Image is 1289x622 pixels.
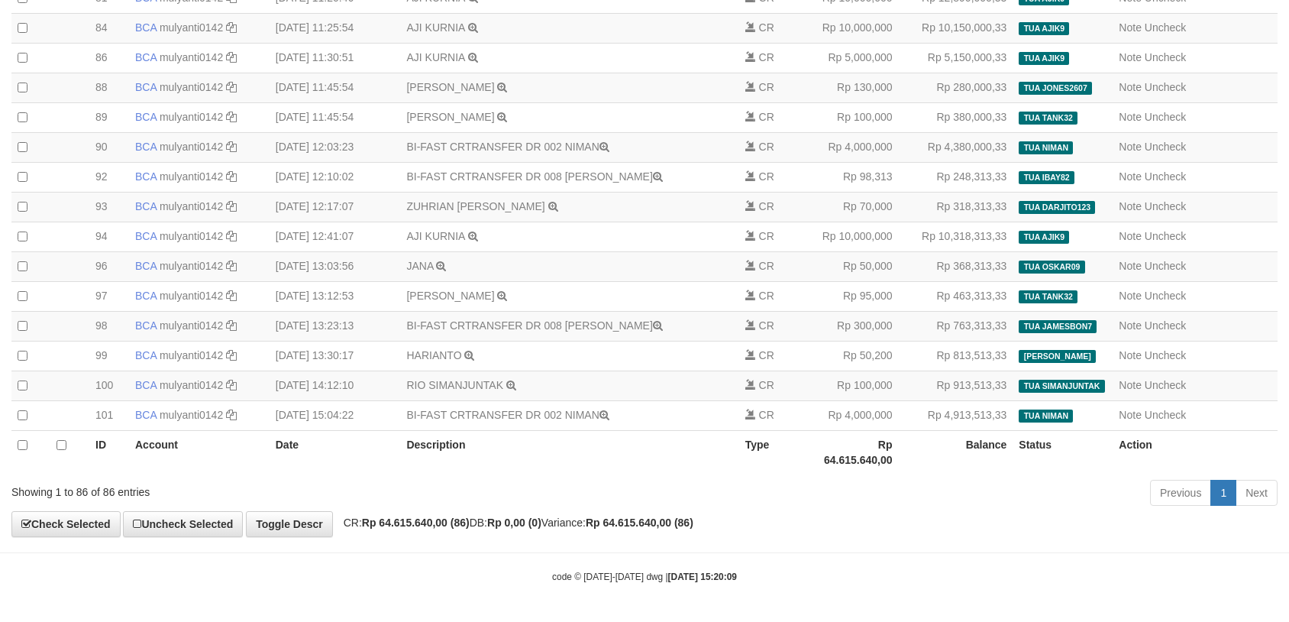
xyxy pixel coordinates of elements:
span: 84 [95,21,108,34]
span: CR [759,81,774,93]
a: Copy mulyanti0142 to clipboard [226,319,237,332]
span: BCA [135,290,157,302]
strong: Rp 64.615.640,00 (86) [586,517,693,529]
a: mulyanti0142 [160,200,223,212]
td: Rp 813,513,33 [899,341,1013,371]
span: 92 [95,170,108,183]
a: Copy mulyanti0142 to clipboard [226,200,237,212]
a: Note [1119,170,1142,183]
th: Rp 64.615.640,00 [802,430,899,474]
td: BI-FAST CRTRANSFER DR 008 [PERSON_NAME] [400,311,738,341]
th: Type [739,430,802,474]
a: Uncheck [1145,260,1186,272]
a: Uncheck [1145,170,1186,183]
span: BCA [135,409,157,421]
span: BCA [135,111,157,123]
a: 1 [1210,480,1236,506]
td: Rp 318,313,33 [899,192,1013,222]
a: Note [1119,141,1142,153]
td: [DATE] 13:30:17 [270,341,401,371]
span: BCA [135,319,157,332]
a: Copy mulyanti0142 to clipboard [226,260,237,272]
span: BCA [135,51,157,63]
span: CR [759,21,774,34]
a: mulyanti0142 [160,409,223,421]
a: Uncheck [1145,81,1186,93]
strong: Rp 0,00 (0) [487,517,541,529]
td: Rp 4,913,513,33 [899,400,1013,430]
td: [DATE] 12:41:07 [270,222,401,251]
span: 96 [95,260,108,272]
span: CR [759,170,774,183]
a: Uncheck [1145,21,1186,34]
span: CR [759,379,774,391]
a: Uncheck [1145,319,1186,332]
a: Copy mulyanti0142 to clipboard [226,349,237,361]
a: mulyanti0142 [160,81,223,93]
span: CR [759,349,774,361]
span: CR [759,230,774,242]
a: Note [1119,379,1142,391]
th: Description [400,430,738,474]
span: CR [759,319,774,332]
a: Uncheck Selected [123,511,243,537]
span: BCA [135,379,157,391]
span: TUA AJIK9 [1019,22,1069,35]
a: Note [1119,111,1142,123]
td: Rp 95,000 [802,281,899,311]
span: BCA [135,349,157,361]
td: [DATE] 12:10:02 [270,162,401,192]
span: BCA [135,21,157,34]
span: BCA [135,230,157,242]
span: 97 [95,290,108,302]
td: Rp 763,313,33 [899,311,1013,341]
a: mulyanti0142 [160,319,223,332]
td: Rp 70,000 [802,192,899,222]
td: BI-FAST CRTRANSFER DR 008 [PERSON_NAME] [400,162,738,192]
td: Rp 50,000 [802,251,899,281]
span: 99 [95,349,108,361]
span: 93 [95,200,108,212]
th: Balance [899,430,1013,474]
span: CR [759,111,774,123]
span: CR [759,260,774,272]
td: Rp 4,380,000,33 [899,132,1013,162]
a: Copy mulyanti0142 to clipboard [226,51,237,63]
span: BCA [135,81,157,93]
a: Note [1119,409,1142,421]
span: TUA AJIK9 [1019,52,1069,65]
a: [PERSON_NAME] [406,81,494,93]
a: Uncheck [1145,379,1186,391]
td: Rp 98,313 [802,162,899,192]
a: mulyanti0142 [160,51,223,63]
td: Rp 10,000,000 [802,13,899,43]
td: [DATE] 11:30:51 [270,43,401,73]
td: Rp 10,318,313,33 [899,222,1013,251]
span: TUA AJIK9 [1019,231,1069,244]
a: Copy mulyanti0142 to clipboard [226,170,237,183]
strong: [DATE] 15:20:09 [668,572,737,582]
a: mulyanti0142 [160,379,223,391]
span: CR [759,51,774,63]
a: Copy mulyanti0142 to clipboard [226,111,237,123]
a: Copy mulyanti0142 to clipboard [226,290,237,302]
a: Uncheck [1145,290,1186,302]
td: Rp 368,313,33 [899,251,1013,281]
td: Rp 5,000,000 [802,43,899,73]
span: BCA [135,200,157,212]
span: BCA [135,170,157,183]
div: Showing 1 to 86 of 86 entries [11,478,525,500]
td: Rp 100,000 [802,102,899,132]
a: mulyanti0142 [160,170,223,183]
span: 88 [95,81,108,93]
a: mulyanti0142 [160,349,223,361]
a: mulyanti0142 [160,290,223,302]
span: 89 [95,111,108,123]
a: Check Selected [11,511,121,537]
a: RIO SIMANJUNTAK [406,379,503,391]
a: Note [1119,319,1142,332]
a: Uncheck [1145,51,1186,63]
a: Uncheck [1145,111,1186,123]
span: 90 [95,141,108,153]
a: Note [1119,81,1142,93]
